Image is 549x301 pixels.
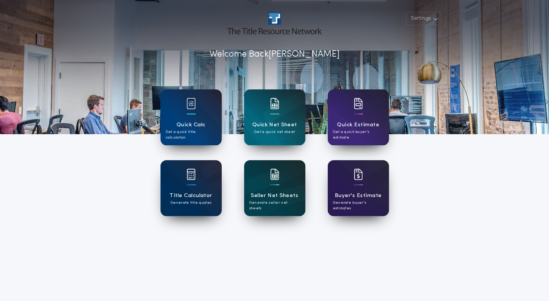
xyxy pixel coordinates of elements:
[328,160,389,216] a: card iconBuyer's EstimateGenerate buyer's estimates
[354,98,363,109] img: card icon
[244,160,305,216] a: card iconSeller Net SheetsGenerate seller net sheets
[254,129,295,135] p: Get a quick net sheet
[227,12,321,34] img: account-logo
[166,129,216,140] p: Get a quick title calculation
[328,89,389,145] a: card iconQuick EstimateGet a quick buyer's estimate
[160,160,222,216] a: card iconTitle CalculatorGenerate title quotes
[249,200,300,211] p: Generate seller net sheets
[177,121,206,129] h1: Quick Calc
[354,169,363,180] img: card icon
[187,98,196,109] img: card icon
[160,89,222,145] a: card iconQuick CalcGet a quick title calculation
[252,121,297,129] h1: Quick Net Sheet
[333,129,384,140] p: Get a quick buyer's estimate
[187,169,196,180] img: card icon
[244,89,305,145] a: card iconQuick Net SheetGet a quick net sheet
[337,121,379,129] h1: Quick Estimate
[333,200,384,211] p: Generate buyer's estimates
[251,191,298,200] h1: Seller Net Sheets
[406,12,441,25] button: Settings
[171,200,211,206] p: Generate title quotes
[169,191,212,200] h1: Title Calculator
[209,48,340,61] p: Welcome Back [PERSON_NAME]
[270,98,279,109] img: card icon
[335,191,381,200] h1: Buyer's Estimate
[270,169,279,180] img: card icon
